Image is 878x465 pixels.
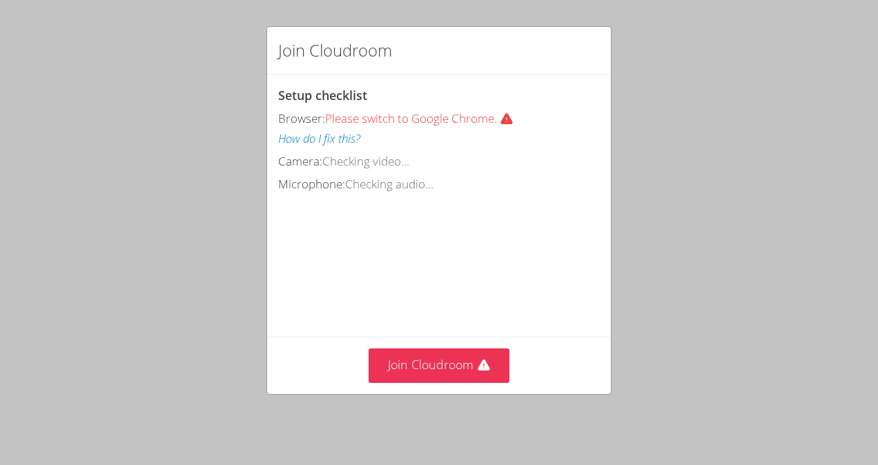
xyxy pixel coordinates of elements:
span: Checking video... [322,153,409,169]
span: Please switch to Google Chrome. [325,110,519,126]
span: Camera: [278,153,322,169]
span: Microphone: [278,176,345,192]
span: Setup checklist [278,87,367,103]
button: Join Cloudroom [369,348,510,382]
span: Checking audio... [345,176,433,192]
span: Browser: [278,110,325,126]
button: How do I fix this? [278,129,360,149]
h2: Join Cloudroom [278,38,392,63]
